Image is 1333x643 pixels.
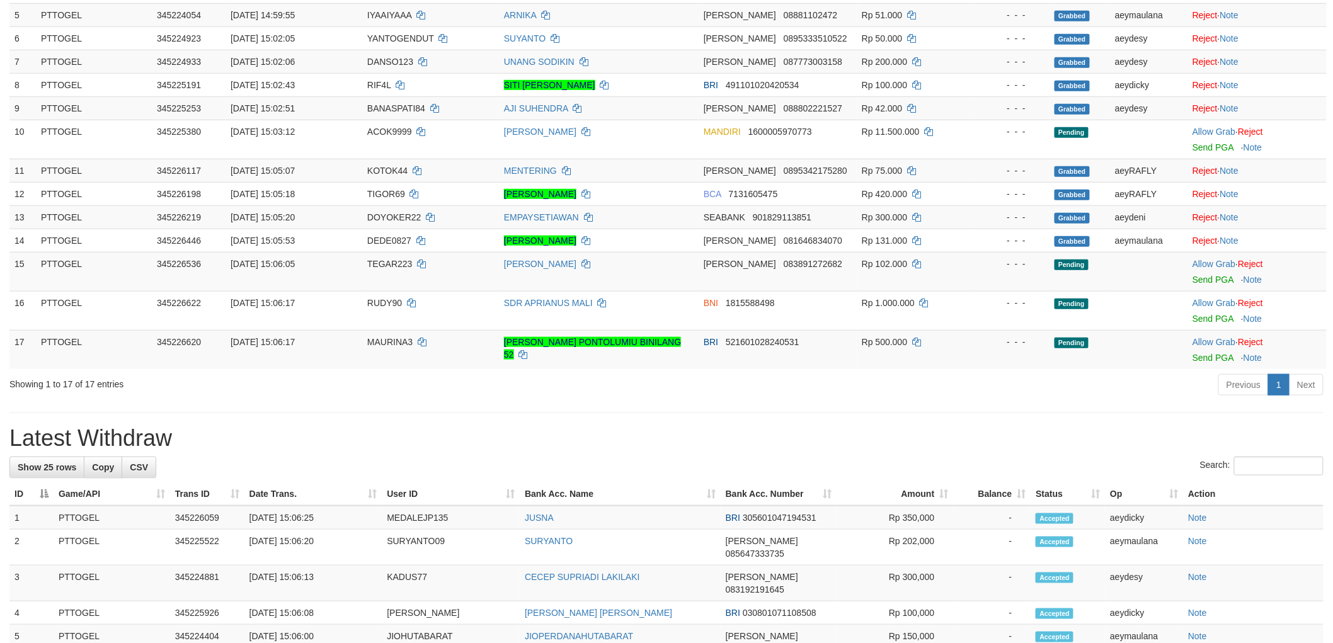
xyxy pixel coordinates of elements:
a: [PERSON_NAME] PONTOLUMIU BINILANG 52 [504,337,681,360]
a: Send PGA [1193,275,1233,285]
a: Note [1188,572,1207,582]
td: PTTOGEL [36,330,152,369]
span: Copy 305601047194531 to clipboard [743,513,816,523]
th: User ID: activate to sort column ascending [382,482,520,506]
td: 9 [9,96,36,120]
th: Bank Acc. Name: activate to sort column ascending [520,482,721,506]
span: Rp 42.000 [862,103,903,113]
a: Allow Grab [1193,127,1235,137]
td: KADUS77 [382,566,520,601]
td: 1 [9,506,54,530]
a: Reject [1193,166,1218,176]
span: BRI [726,608,740,618]
td: - [954,601,1031,625]
span: Pending [1055,299,1089,309]
span: Grabbed [1055,57,1090,68]
td: aeydicky [1105,601,1183,625]
span: Copy 1600005970773 to clipboard [748,127,812,137]
td: 345226059 [170,506,244,530]
span: Copy 030801071108508 to clipboard [743,608,816,618]
td: · [1187,3,1327,26]
span: Pending [1055,338,1089,348]
td: PTTOGEL [36,159,152,182]
a: SITI [PERSON_NAME] [504,80,595,90]
td: 5 [9,3,36,26]
td: [DATE] 15:06:08 [244,601,382,625]
a: CSV [122,457,156,478]
span: [PERSON_NAME] [704,10,776,20]
a: SURYANTO [525,536,573,546]
a: Copy [84,457,122,478]
a: SDR APRIANUS MALI [504,298,593,308]
span: Copy 087773003158 to clipboard [784,57,842,67]
div: - - - [978,79,1044,91]
a: Note [1188,536,1207,546]
span: 345224923 [157,33,201,43]
td: 15 [9,252,36,291]
a: [PERSON_NAME] [504,259,576,269]
a: JUSNA [525,513,554,523]
td: PTTOGEL [54,601,170,625]
div: - - - [978,211,1044,224]
div: - - - [978,297,1044,309]
span: 345226446 [157,236,201,246]
span: KOTOK44 [367,166,408,176]
td: 345225926 [170,601,244,625]
a: Reject [1193,80,1218,90]
span: Grabbed [1055,34,1090,45]
span: MANDIRI [704,127,741,137]
h1: Latest Withdraw [9,426,1324,451]
span: DOYOKER22 [367,212,421,222]
span: YANTOGENDUT [367,33,434,43]
span: Copy 0895342175280 to clipboard [784,166,847,176]
td: [PERSON_NAME] [382,601,520,625]
a: Reject [1193,189,1218,199]
a: [PERSON_NAME] [504,127,576,137]
span: BRI [704,80,718,90]
a: Send PGA [1193,353,1233,363]
a: Note [1220,212,1239,222]
td: PTTOGEL [36,182,152,205]
span: [DATE] 15:02:05 [231,33,295,43]
span: 345226198 [157,189,201,199]
span: Grabbed [1055,166,1090,177]
span: Rp 300.000 [862,212,907,222]
td: 345225522 [170,530,244,566]
span: [PERSON_NAME] [726,536,798,546]
span: Rp 420.000 [862,189,907,199]
span: Rp 131.000 [862,236,907,246]
span: 345225191 [157,80,201,90]
span: [DATE] 15:02:06 [231,57,295,67]
a: SUYANTO [504,33,546,43]
label: Search: [1200,457,1324,475]
th: Game/API: activate to sort column ascending [54,482,170,506]
div: - - - [978,258,1044,270]
a: Note [1220,236,1239,246]
span: Grabbed [1055,236,1090,247]
a: Reject [1193,57,1218,67]
a: Note [1220,10,1239,20]
a: Note [1220,57,1239,67]
th: Status: activate to sort column ascending [1031,482,1105,506]
a: Next [1289,374,1324,395]
a: Reject [1238,298,1263,308]
div: - - - [978,125,1044,138]
th: Action [1183,482,1324,506]
td: aeydeni [1110,205,1187,229]
td: 12 [9,182,36,205]
th: Date Trans.: activate to sort column ascending [244,482,382,506]
span: [DATE] 14:59:55 [231,10,295,20]
td: aeyRAFLY [1110,159,1187,182]
td: aeydicky [1105,506,1183,530]
span: Accepted [1036,608,1073,619]
div: - - - [978,234,1044,247]
span: · [1193,259,1238,269]
span: [DATE] 15:06:17 [231,298,295,308]
div: - - - [978,55,1044,68]
span: · [1193,298,1238,308]
th: Op: activate to sort column ascending [1105,482,1183,506]
div: - - - [978,102,1044,115]
span: [PERSON_NAME] [704,236,776,246]
td: 4 [9,601,54,625]
div: - - - [978,188,1044,200]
